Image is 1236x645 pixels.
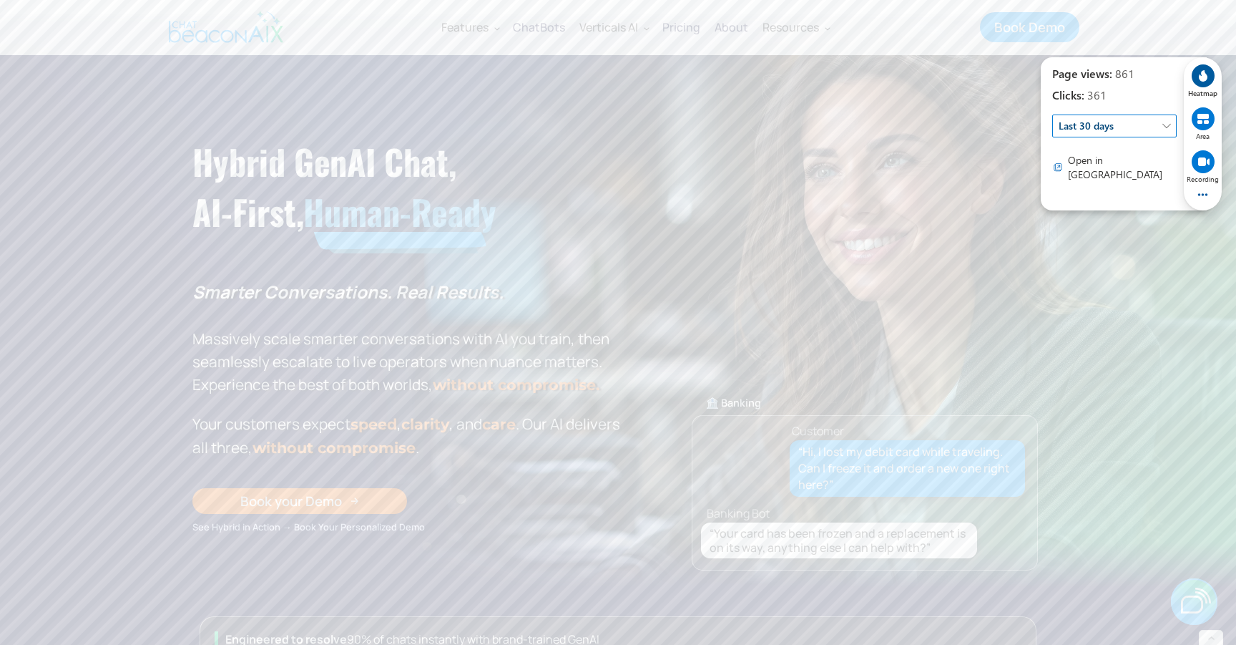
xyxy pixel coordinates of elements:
span: Page views: [1052,66,1112,81]
h1: Hybrid GenAI Chat, AI-First, [192,137,625,238]
div: Verticals AI [579,17,638,37]
div: Book Demo [994,18,1065,37]
div: Resources [762,17,819,37]
div: Resources [755,10,836,44]
img: Dropdown [825,25,830,31]
span: Human-Ready [303,186,496,237]
div: Book your Demo [240,492,342,510]
p: Your customers expect , , and . Our Al delivers all three, . [192,412,625,460]
div: 🏦 Banking [692,393,1037,413]
div: View recordings [1187,149,1219,183]
div: ChatBots [513,17,565,37]
span: care [482,415,516,433]
span: Clicks: [1052,87,1084,102]
img: Dropdown [644,25,649,31]
div: View area map [1189,106,1217,140]
div: Customer [792,421,844,441]
a: ChatBots [506,9,572,46]
a: About [707,9,755,46]
div: See Hybrid in Action → Book Your Personalized Demo [192,519,625,535]
span: 861 [1112,66,1134,81]
strong: Smarter Conversations. Real Results. [192,280,504,304]
span: Area [1196,132,1210,140]
a: home [157,2,291,52]
span: without compromise [252,439,416,457]
span: Last 30 days [1052,115,1177,137]
strong: without compromise. [433,376,599,394]
a: Book Demo [980,12,1079,42]
div: View heatmap [1188,63,1217,97]
div: Go to Clarity [1052,153,1177,182]
span: 361 [1084,87,1107,102]
a: Book your Demo [192,488,407,514]
p: Massively scale smarter conversations with AI you train, then seamlessly escalate to live operato... [192,281,625,397]
img: Dropdown [494,25,500,31]
img: Arrow [350,497,359,505]
span: clarity [401,415,449,433]
div: Pricing [662,17,700,37]
span: Recording [1187,175,1219,183]
div: “Hi, I lost my debit card while traveling. Can I freeze it and order a new one right here?” [798,444,1017,494]
a: Pricing [655,9,707,46]
span: Heatmap [1188,89,1217,97]
strong: speed [350,415,397,433]
div: About [715,17,748,37]
span: Open in [GEOGRAPHIC_DATA] [1068,153,1177,182]
div: Features [441,17,489,37]
div: Features [434,10,506,44]
div: Verticals AI [572,10,655,44]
